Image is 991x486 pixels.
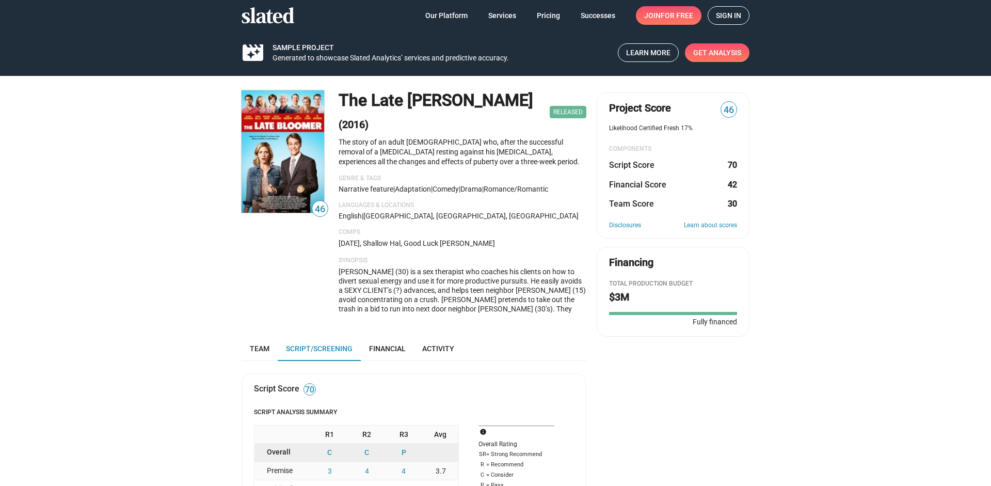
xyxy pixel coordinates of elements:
span: Fully financed [689,317,737,327]
span: 46 [312,202,328,216]
dd: 70 [727,160,737,170]
span: | [482,185,484,193]
a: Joinfor free [636,6,701,25]
a: Team [242,336,278,361]
span: for free [661,6,693,25]
div: = Recommend [478,461,554,469]
span: Narrative feature [339,185,393,193]
dd: 30 [727,198,737,209]
p: Comps [339,228,586,237]
span: Released [550,106,586,118]
dd: 42 [727,179,737,190]
div: Likelihood Certified Fresh 17% [609,124,737,133]
a: Services [480,6,524,25]
a: Disclosures [609,222,641,230]
span: | [431,185,433,193]
a: Pricing [529,6,568,25]
span: Team [250,344,269,353]
div: = Consider [478,471,554,479]
span: R [478,461,486,469]
div: 3.7 [422,462,458,480]
div: Premise [254,462,311,480]
span: Financial [369,344,406,353]
div: = Strong Recommend [478,450,554,459]
span: Script/Screening [286,344,353,353]
span: romance/romantic [484,185,548,193]
button: 4 [385,462,422,480]
span: English [339,212,362,220]
button: 3 [311,462,348,480]
div: Generated to showcase Slated Analytics’ services and predictive accuracy. [273,53,610,63]
a: Learn about scores [684,222,737,230]
span: Successes [581,6,615,25]
span: Our Platform [425,6,468,25]
div: R2 [348,426,386,444]
span: 70 [304,385,315,395]
div: Avg [422,426,458,444]
span: Adaptation [395,185,431,193]
div: Overall Rating [478,441,554,449]
a: Get Analysis [685,43,749,62]
div: Overall [254,444,311,462]
button: 4 [348,462,386,480]
div: Total Production budget [609,280,737,288]
dt: Script Score [609,160,654,170]
p: Genre & Tags [339,175,586,183]
span: Project Score [609,101,671,115]
a: Our Platform [417,6,476,25]
button: C [311,444,348,462]
a: Financial [361,336,414,361]
a: Learn More [618,43,679,62]
span: Join [644,6,693,25]
span: (2016) [339,118,369,131]
div: Financing [609,256,653,270]
p: The story of an adult [DEMOGRAPHIC_DATA] who, after the successful removal of a [MEDICAL_DATA] re... [339,137,586,166]
div: R3 [385,426,422,444]
span: Services [488,6,516,25]
span: 46 [721,103,737,117]
a: Script/Screening [278,336,361,361]
a: Successes [572,6,624,25]
span: | [393,185,395,193]
span: Get Analysis [693,43,741,62]
span: Pricing [537,6,560,25]
span: Comedy [433,185,459,193]
span: [PERSON_NAME] (30) is a sex therapist who coaches his clients on how to divert sexual energy and ... [339,268,586,350]
dt: Financial Score [609,179,666,190]
h2: $3M [609,290,737,304]
span: Learn More [626,44,670,61]
p: Synopsis [339,257,586,265]
span: | [459,185,460,193]
mat-icon: info [479,427,492,440]
img: The Late Bloomer [242,90,324,213]
div: Script Score [254,383,299,394]
span: Sign in [716,7,741,24]
div: COMPONENTS [609,145,737,153]
span: C [478,471,486,479]
h1: The Late [PERSON_NAME] [339,89,546,133]
span: SR [478,450,486,459]
a: Activity [414,336,462,361]
p: Languages & Locations [339,201,586,210]
p: [DATE], Shallow Hal, Good Luck [PERSON_NAME] [339,239,586,248]
span: | [362,212,363,220]
div: Sample Project [273,41,610,53]
span: [GEOGRAPHIC_DATA], [GEOGRAPHIC_DATA], [GEOGRAPHIC_DATA] [363,212,579,220]
h4: Script Analysis Summary [254,409,574,417]
dt: Team Score [609,198,654,209]
button: P [385,444,422,462]
a: Sign in [708,6,749,25]
button: C [348,444,386,462]
span: Drama [460,185,482,193]
span: Activity [422,344,454,353]
mat-icon: movie_filter [241,46,265,59]
div: R1 [311,426,348,444]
